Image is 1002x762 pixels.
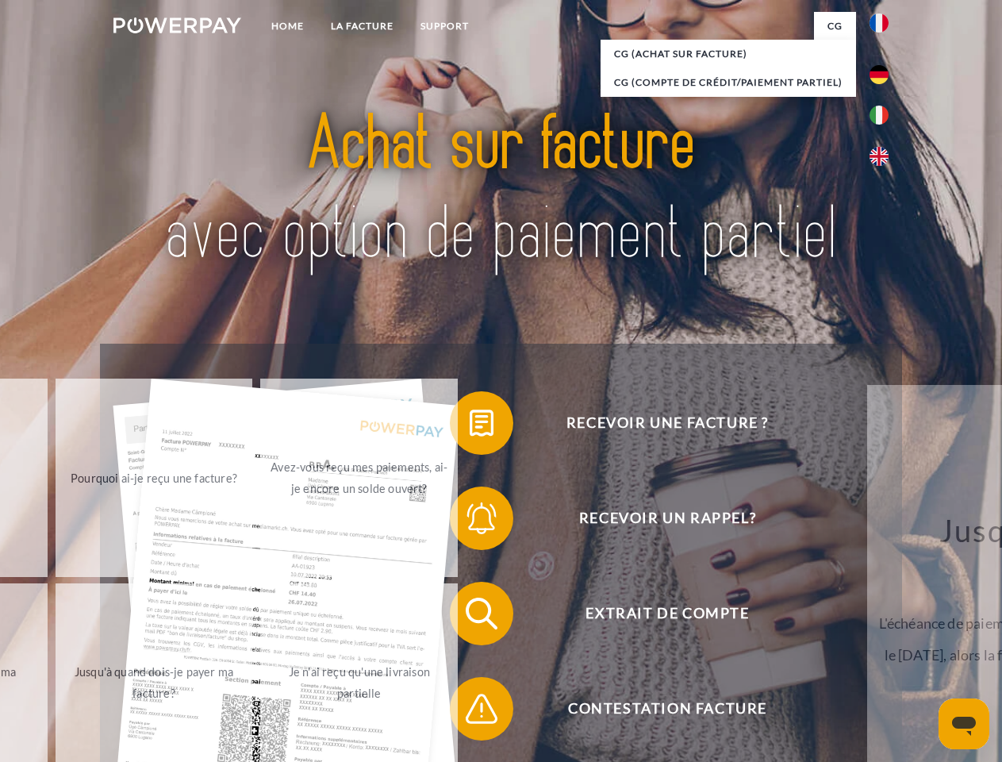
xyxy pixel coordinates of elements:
div: Avez-vous reçu mes paiements, ai-je encore un solde ouvert? [270,456,448,499]
a: Home [258,12,317,40]
img: it [870,106,889,125]
img: title-powerpay_fr.svg [152,76,850,304]
div: Jusqu'à quand dois-je payer ma facture? [65,661,244,704]
a: CG (achat sur facture) [601,40,856,68]
img: logo-powerpay-white.svg [113,17,241,33]
div: Je n'ai reçu qu'une livraison partielle [270,661,448,704]
img: qb_search.svg [462,594,501,633]
img: qb_bill.svg [462,403,501,443]
iframe: Bouton de lancement de la fenêtre de messagerie [939,698,989,749]
div: Pourquoi ai-je reçu une facture? [65,467,244,488]
a: Avez-vous reçu mes paiements, ai-je encore un solde ouvert? [260,379,458,577]
img: de [870,65,889,84]
img: qb_warning.svg [462,689,501,729]
span: Extrait de compte [473,582,862,645]
button: Extrait de compte [450,582,862,645]
a: CG [814,12,856,40]
img: fr [870,13,889,33]
a: CG (Compte de crédit/paiement partiel) [601,68,856,97]
img: qb_bell.svg [462,498,501,538]
img: en [870,147,889,166]
span: Contestation Facture [473,677,862,741]
a: LA FACTURE [317,12,407,40]
button: Contestation Facture [450,677,862,741]
a: Support [407,12,482,40]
